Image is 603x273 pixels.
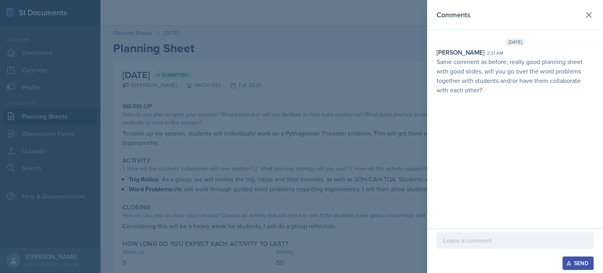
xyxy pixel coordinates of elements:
h2: Comments [437,9,470,20]
div: 2:31 am [487,49,503,57]
p: Same comment as before; really good planning sheet with good slides, will you go over the word pr... [437,57,594,95]
div: Send [568,260,588,266]
span: [DATE] [505,38,526,46]
div: [PERSON_NAME] [437,48,484,57]
button: Send [563,257,594,270]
